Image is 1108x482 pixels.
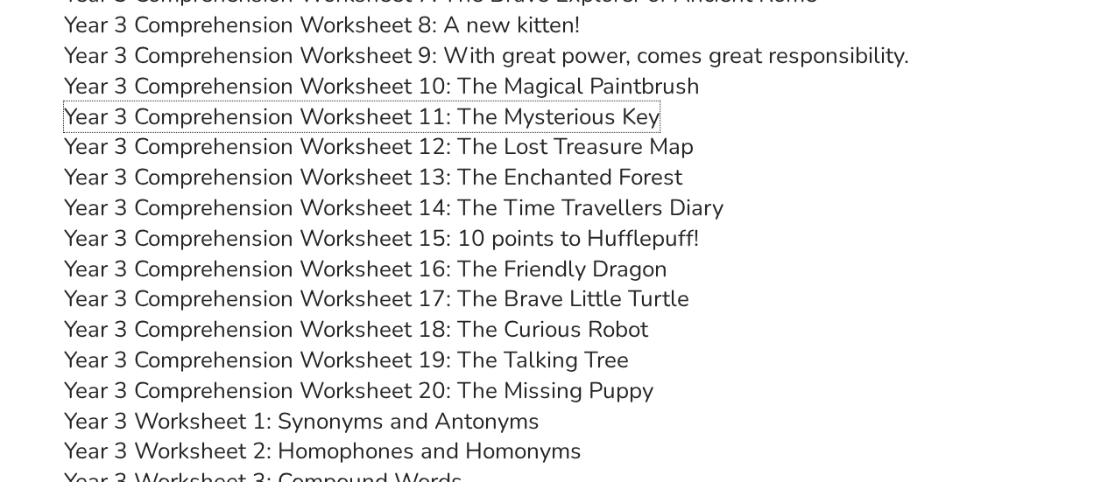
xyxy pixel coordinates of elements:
[816,284,1108,482] iframe: Chat Widget
[64,406,540,437] a: Year 3 Worksheet 1: Synonyms and Antonyms
[64,345,629,375] a: Year 3 Comprehension Worksheet 19: The Talking Tree
[64,375,653,406] a: Year 3 Comprehension Worksheet 20: The Missing Puppy
[64,40,909,71] a: Year 3 Comprehension Worksheet 9: With great power, comes great responsibility.
[64,223,699,254] a: Year 3 Comprehension Worksheet 15: 10 points to Hufflepuff!
[64,131,694,162] a: Year 3 Comprehension Worksheet 12: The Lost Treasure Map
[64,283,689,314] a: Year 3 Comprehension Worksheet 17: The Brave Little Turtle
[64,314,648,345] a: Year 3 Comprehension Worksheet 18: The Curious Robot
[64,10,580,40] a: Year 3 Comprehension Worksheet 8: A new kitten!
[64,254,667,284] a: Year 3 Comprehension Worksheet 16: The Friendly Dragon
[64,71,700,101] a: Year 3 Comprehension Worksheet 10: The Magical Paintbrush
[64,101,660,132] a: Year 3 Comprehension Worksheet 11: The Mysterious Key
[64,162,682,192] a: Year 3 Comprehension Worksheet 13: The Enchanted Forest
[64,436,582,466] a: Year 3 Worksheet 2: Homophones and Homonyms
[64,192,723,223] a: Year 3 Comprehension Worksheet 14: The Time Travellers Diary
